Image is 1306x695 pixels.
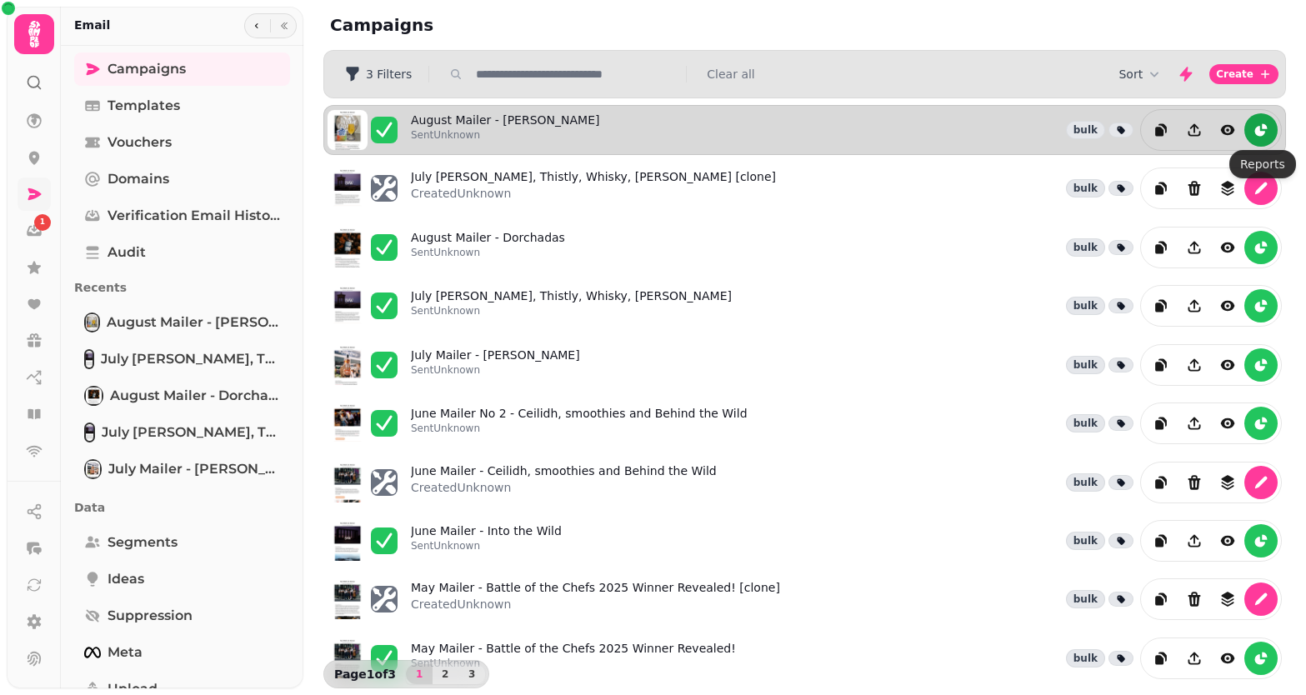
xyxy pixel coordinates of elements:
button: Create [1209,64,1278,84]
button: Share campaign preview [1178,289,1211,322]
button: revisions [1211,582,1244,616]
img: aHR0cHM6Ly9zdGFtcGVkZS1zZXJ2aWNlLXByb2QtdGVtcGxhdGUtcHJldmlld3MuczMuZXUtd2VzdC0xLmFtYXpvbmF3cy5jb... [328,286,368,326]
span: July [PERSON_NAME], Thistly, Whisky, [PERSON_NAME] [102,422,280,442]
a: July Mailer - Duncan TaylorJuly Mailer - [PERSON_NAME] [74,452,290,486]
nav: Pagination [406,664,485,684]
a: June Mailer No 2 - Ceilidh, smoothies and Behind the WildSentUnknown [411,405,748,442]
div: bulk [1066,356,1105,374]
a: 1 [18,214,51,247]
a: Vouchers [74,126,290,159]
span: Audit [108,242,146,262]
img: aHR0cHM6Ly9zdGFtcGVkZS1zZXJ2aWNlLXByb2QtdGVtcGxhdGUtcHJldmlld3MuczMuZXUtd2VzdC0xLmFtYXpvbmF3cy5jb... [328,345,368,385]
a: July Mailer Acai, Thistly, Whisky, CeilidhJuly [PERSON_NAME], Thistly, Whisky, [PERSON_NAME] [74,416,290,449]
button: duplicate [1144,466,1178,499]
button: 3 [458,664,485,684]
button: duplicate [1144,113,1178,147]
a: July Mailer Acai, Thistly, Whisky, Ceilidh [clone]July [PERSON_NAME], Thistly, Whisky, [PERSON_NA... [74,342,290,376]
a: June Mailer - Into the WildSentUnknown [411,522,562,559]
p: Sent Unknown [411,128,600,142]
button: 2 [432,664,458,684]
img: aHR0cHM6Ly9zdGFtcGVkZS1zZXJ2aWNlLXByb2QtdGVtcGxhdGUtcHJldmlld3MuczMuZXUtd2VzdC0xLmFtYXpvbmF3cy5jb... [328,227,368,267]
a: August Mailer - [PERSON_NAME]SentUnknown [411,112,600,148]
a: July [PERSON_NAME], Thistly, Whisky, [PERSON_NAME]SentUnknown [411,287,732,324]
button: reports [1244,407,1278,440]
span: July Mailer - [PERSON_NAME] [108,459,280,479]
div: bulk [1066,121,1105,139]
span: Segments [108,532,178,552]
button: reports [1244,642,1278,675]
button: Share campaign preview [1178,113,1211,147]
a: May Mailer - Battle of the Chefs 2025 Winner Revealed!SentUnknown [411,640,736,677]
a: June Mailer - Ceilidh, smoothies and Behind the WildCreatedUnknown [411,462,717,502]
img: aHR0cHM6Ly9zdGFtcGVkZS1zZXJ2aWNlLXByb2QtdGVtcGxhdGUtcHJldmlld3MuczMuZXUtd2VzdC0xLmFtYXpvbmF3cy5jb... [328,579,368,619]
button: Sort [1118,66,1163,82]
a: August Mailer - DorchadasAugust Mailer - Dorchadas [74,379,290,412]
button: Clear all [707,66,754,82]
a: Ideas [74,562,290,596]
button: edit [1244,582,1278,616]
button: revisions [1211,172,1244,205]
div: bulk [1066,414,1105,432]
button: duplicate [1144,348,1178,382]
button: view [1211,642,1244,675]
button: duplicate [1144,524,1178,557]
button: view [1211,524,1244,557]
p: Sent Unknown [411,422,748,435]
a: August Mailer - DorchadasSentUnknown [411,229,565,266]
h2: Campaigns [330,13,650,37]
button: reports [1244,524,1278,557]
a: May Mailer - Battle of the Chefs 2025 Winner Revealed! [clone]CreatedUnknown [411,579,780,619]
a: Campaigns [74,52,290,86]
span: 1 [40,217,45,228]
button: 3 Filters [331,61,425,87]
span: July [PERSON_NAME], Thistly, Whisky, [PERSON_NAME] [clone] [101,349,280,369]
div: bulk [1066,590,1105,608]
button: view [1211,231,1244,264]
a: Audit [74,236,290,269]
span: Verification email history [108,206,280,226]
span: Templates [108,96,180,116]
a: Domains [74,162,290,196]
span: 3 [465,669,478,679]
button: view [1211,348,1244,382]
p: Page 1 of 3 [328,666,403,682]
button: duplicate [1144,172,1178,205]
div: bulk [1066,179,1105,197]
span: 3 Filters [366,68,412,80]
span: Meta [108,642,143,662]
div: bulk [1066,297,1105,315]
button: edit [1244,466,1278,499]
button: Share campaign preview [1178,231,1211,264]
button: Share campaign preview [1178,348,1211,382]
img: July Mailer - Duncan Taylor [86,461,100,477]
a: Templates [74,89,290,122]
p: Recents [74,272,290,302]
span: Vouchers [108,132,172,152]
button: Delete [1178,582,1211,616]
img: aHR0cHM6Ly9zdGFtcGVkZS1zZXJ2aWNlLXByb2QtdGVtcGxhdGUtcHJldmlld3MuczMuZXUtd2VzdC0xLmFtYXpvbmF3cy5jb... [328,168,368,208]
span: 2 [438,669,452,679]
a: July Mailer - [PERSON_NAME]SentUnknown [411,347,580,383]
img: July Mailer Acai, Thistly, Whisky, Ceilidh [clone] [86,351,93,367]
img: July Mailer Acai, Thistly, Whisky, Ceilidh [86,424,93,441]
div: bulk [1066,238,1105,257]
button: duplicate [1144,231,1178,264]
button: duplicate [1144,407,1178,440]
img: aHR0cHM6Ly9zdGFtcGVkZS1zZXJ2aWNlLXByb2QtdGVtcGxhdGUtcHJldmlld3MuczMuZXUtd2VzdC0xLmFtYXpvbmF3cy5jb... [328,403,368,443]
p: Data [74,492,290,522]
p: Sent Unknown [411,539,562,552]
div: bulk [1066,649,1105,667]
button: Share campaign preview [1178,642,1211,675]
p: Sent Unknown [411,657,736,670]
button: view [1211,289,1244,322]
a: August Mailer - Mango CiderAugust Mailer - [PERSON_NAME] [74,306,290,339]
button: Share campaign preview [1178,407,1211,440]
img: aHR0cHM6Ly9zdGFtcGVkZS1zZXJ2aWNlLXByb2QtdGVtcGxhdGUtcHJldmlld3MuczMuZXUtd2VzdC0xLmFtYXpvbmF3cy5jb... [328,110,368,150]
button: reports [1244,289,1278,322]
span: Domains [108,169,169,189]
div: Reports [1229,150,1296,178]
p: Created Unknown [411,185,776,202]
button: Delete [1178,172,1211,205]
div: bulk [1066,473,1105,492]
button: reports [1244,231,1278,264]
